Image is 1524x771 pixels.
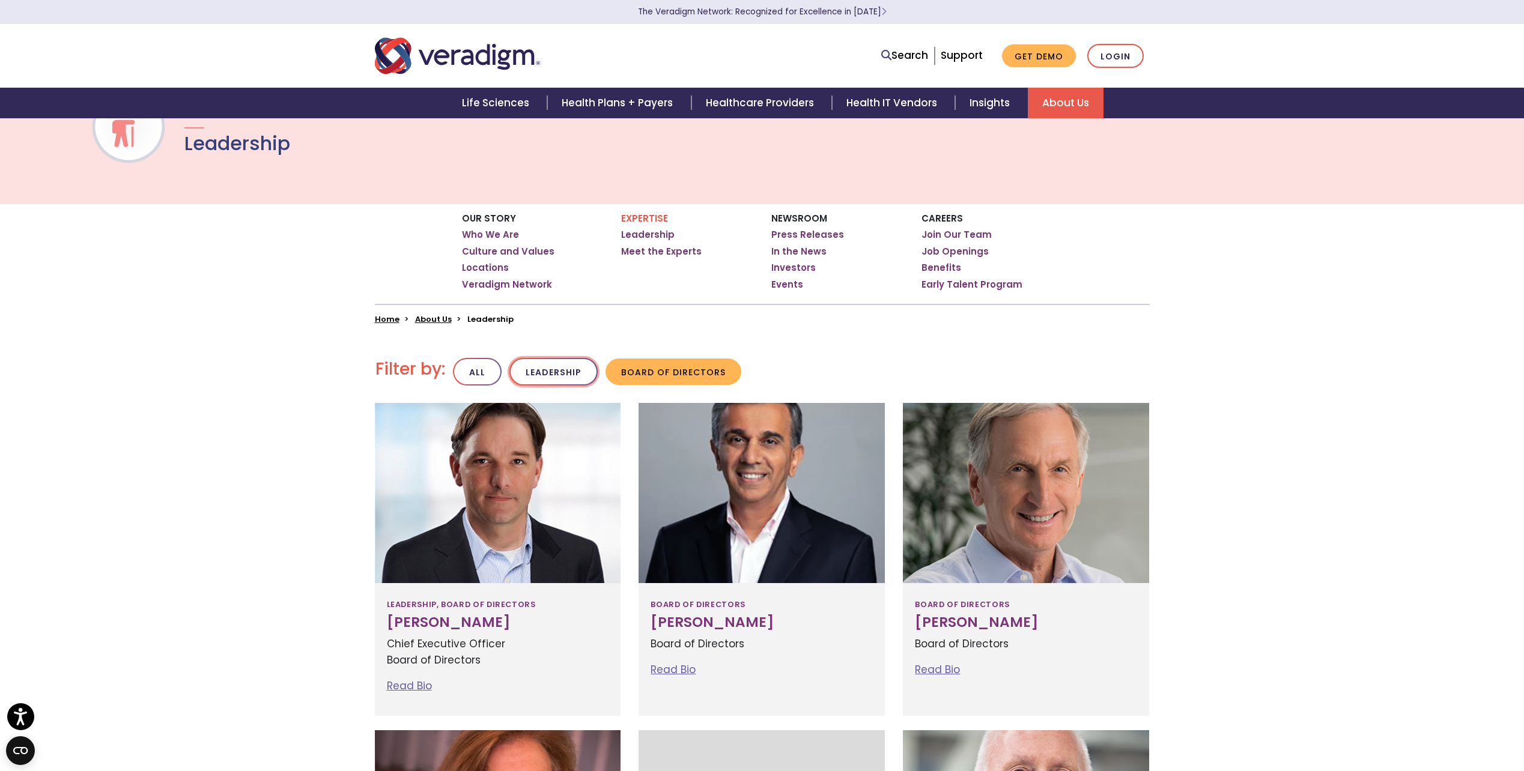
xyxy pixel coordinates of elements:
span: Board of Directors [915,595,1009,614]
button: Open CMP widget [6,736,35,765]
a: Veradigm Network [462,279,552,291]
a: In the News [771,246,827,258]
span: Board of Directors [651,595,745,614]
a: Search [881,47,928,64]
a: About Us [1028,88,1104,118]
p: Chief Executive Officer Board of Directors [387,636,609,668]
a: Join Our Team [921,229,992,241]
a: Culture and Values [462,246,554,258]
button: Board of Directors [606,358,741,385]
a: Healthcare Providers [691,88,832,118]
a: Press Releases [771,229,844,241]
a: Job Openings [921,246,989,258]
a: Home [375,313,399,325]
p: Board of Directors [651,636,873,652]
a: Support [941,48,983,62]
a: The Veradigm Network: Recognized for Excellence in [DATE]Learn More [638,6,887,17]
a: Leadership [621,229,675,241]
h3: [PERSON_NAME] [915,614,1137,631]
span: Leadership, Board of Directors [387,595,536,614]
a: Locations [462,262,509,274]
h1: Leadership [184,132,290,155]
a: Early Talent Program [921,279,1022,291]
h2: Filter by: [375,359,445,379]
a: Health IT Vendors [832,88,955,118]
a: Investors [771,262,816,274]
a: Insights [955,88,1028,118]
a: Read Bio [915,662,960,677]
a: Events [771,279,803,291]
h3: [PERSON_NAME] [651,614,873,631]
button: Leadership [509,358,598,386]
a: Get Demo [1002,44,1076,68]
a: Meet the Experts [621,246,702,258]
a: Read Bio [387,679,432,693]
a: Life Sciences [448,88,547,118]
a: Login [1087,44,1144,68]
p: Board of Directors [915,636,1137,652]
span: Learn More [881,6,887,17]
img: Veradigm logo [375,36,540,76]
a: About Us [415,313,452,325]
a: Benefits [921,262,961,274]
a: Read Bio [651,662,696,677]
a: Health Plans + Payers [547,88,691,118]
button: All [453,358,502,386]
a: Who We Are [462,229,519,241]
h3: [PERSON_NAME] [387,614,609,631]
